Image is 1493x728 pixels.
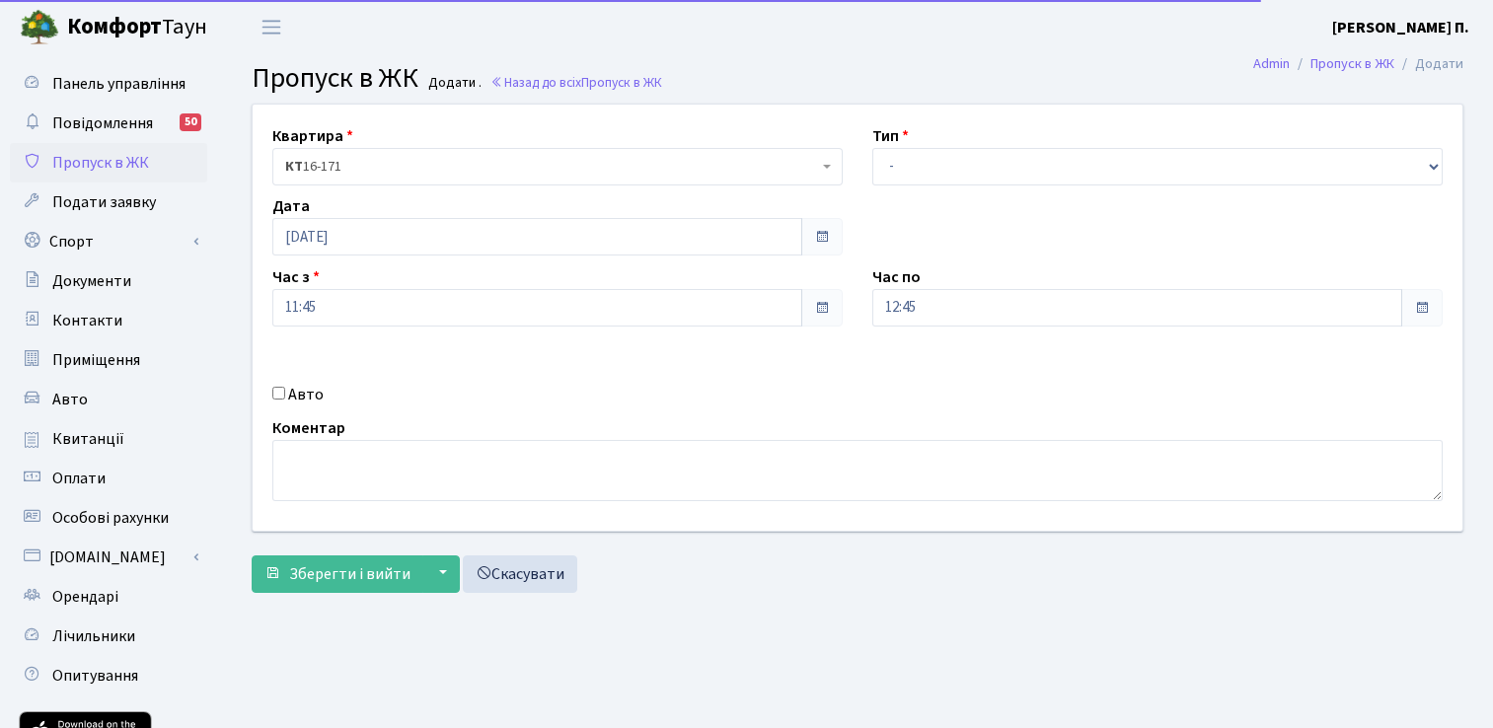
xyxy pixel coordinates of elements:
[10,261,207,301] a: Документи
[10,380,207,419] a: Авто
[490,73,662,92] a: Назад до всіхПропуск в ЖК
[272,148,843,185] span: <b>КТ</b>&nbsp;&nbsp;&nbsp;&nbsp;16-171
[67,11,162,42] b: Комфорт
[52,665,138,687] span: Опитування
[463,555,577,593] a: Скасувати
[52,152,149,174] span: Пропуск в ЖК
[52,507,169,529] span: Особові рахунки
[52,73,186,95] span: Панель управління
[52,349,140,371] span: Приміщення
[247,11,296,43] button: Переключити навігацію
[52,270,131,292] span: Документи
[52,428,124,450] span: Квитанції
[285,157,303,177] b: КТ
[20,8,59,47] img: logo.png
[10,419,207,459] a: Квитанції
[52,389,88,410] span: Авто
[288,383,324,406] label: Авто
[252,555,423,593] button: Зберегти і вийти
[10,577,207,617] a: Орендарі
[10,459,207,498] a: Оплати
[67,11,207,44] span: Таун
[10,656,207,695] a: Опитування
[272,124,353,148] label: Квартира
[1224,43,1493,85] nav: breadcrumb
[10,301,207,340] a: Контакти
[10,340,207,380] a: Приміщення
[10,143,207,182] a: Пропуск в ЖК
[10,617,207,656] a: Лічильники
[872,265,921,289] label: Час по
[52,586,118,608] span: Орендарі
[285,157,818,177] span: <b>КТ</b>&nbsp;&nbsp;&nbsp;&nbsp;16-171
[1332,16,1469,39] a: [PERSON_NAME] П.
[424,75,482,92] small: Додати .
[252,58,418,98] span: Пропуск в ЖК
[10,182,207,222] a: Подати заявку
[289,563,411,585] span: Зберегти і вийти
[10,538,207,577] a: [DOMAIN_NAME]
[581,73,662,92] span: Пропуск в ЖК
[272,194,310,218] label: Дата
[52,625,135,647] span: Лічильники
[10,498,207,538] a: Особові рахунки
[872,124,909,148] label: Тип
[52,112,153,134] span: Повідомлення
[52,191,156,213] span: Подати заявку
[10,64,207,104] a: Панель управління
[272,416,345,440] label: Коментар
[1332,17,1469,38] b: [PERSON_NAME] П.
[10,222,207,261] a: Спорт
[1310,53,1394,74] a: Пропуск в ЖК
[180,113,201,131] div: 50
[10,104,207,143] a: Повідомлення50
[1253,53,1290,74] a: Admin
[272,265,320,289] label: Час з
[1394,53,1463,75] li: Додати
[52,310,122,331] span: Контакти
[52,468,106,489] span: Оплати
